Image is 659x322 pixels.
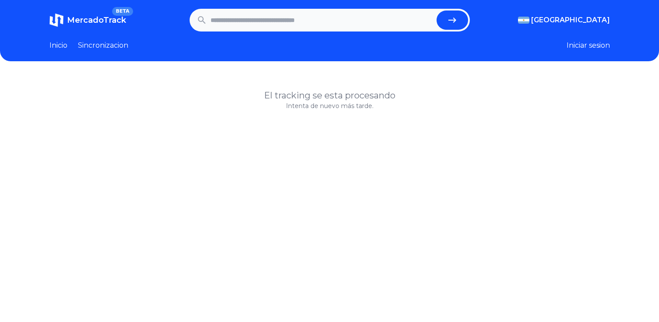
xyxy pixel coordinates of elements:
span: [GEOGRAPHIC_DATA] [531,15,610,25]
a: MercadoTrackBETA [49,13,126,27]
a: Inicio [49,40,67,51]
img: MercadoTrack [49,13,63,27]
span: BETA [112,7,133,16]
span: MercadoTrack [67,15,126,25]
button: Iniciar sesion [567,40,610,51]
button: [GEOGRAPHIC_DATA] [518,15,610,25]
h1: El tracking se esta procesando [49,89,610,101]
img: Argentina [518,17,529,24]
a: Sincronizacion [78,40,128,51]
p: Intenta de nuevo más tarde. [49,101,610,110]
